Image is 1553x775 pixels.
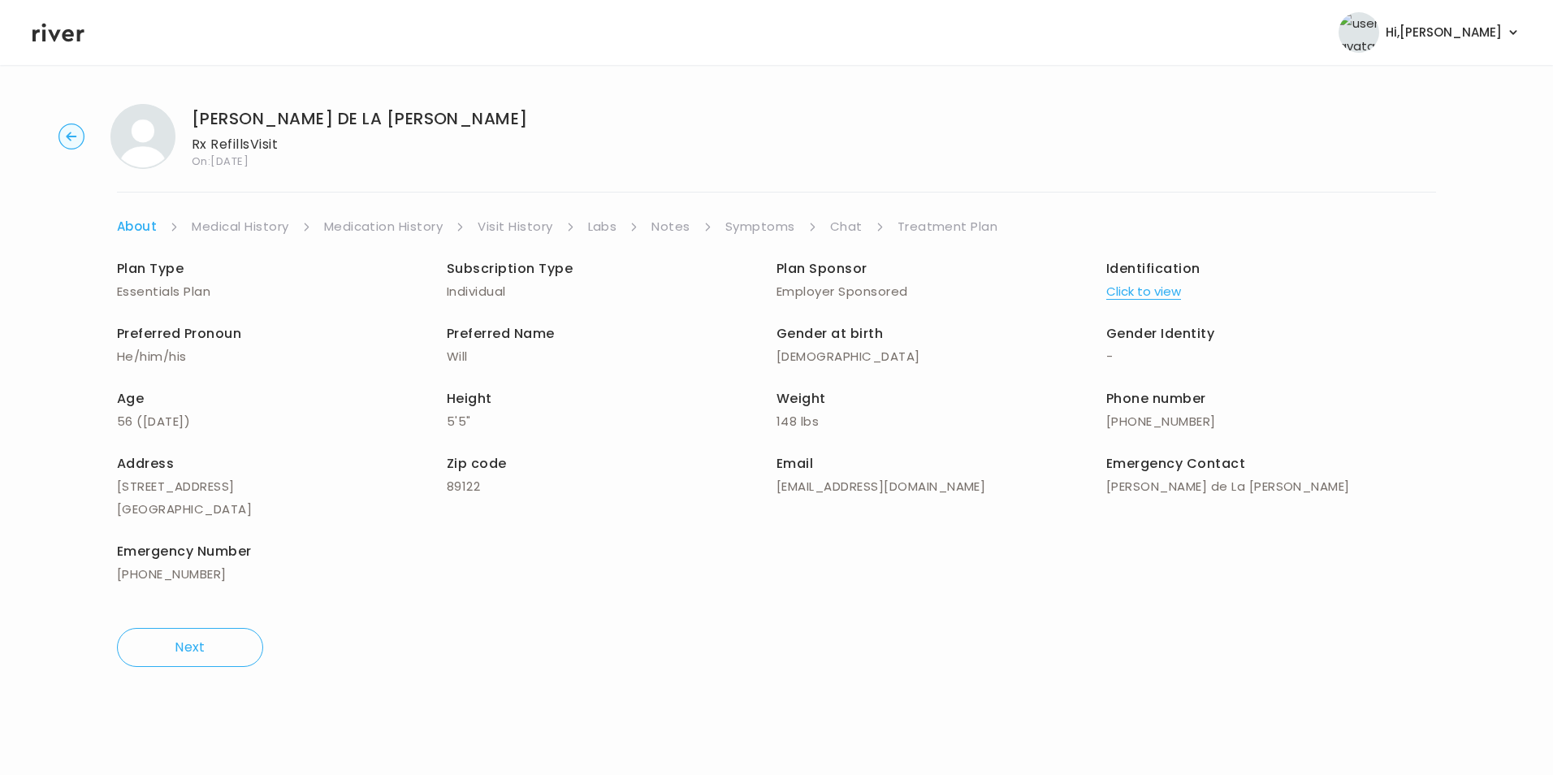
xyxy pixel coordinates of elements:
p: [PHONE_NUMBER] [1106,410,1436,433]
p: He/him/his [117,345,447,368]
img: user avatar [1339,12,1379,53]
a: Symptoms [725,215,795,238]
p: Rx Refills Visit [192,133,528,156]
a: Chat [830,215,863,238]
p: [DEMOGRAPHIC_DATA] [776,345,1106,368]
span: Gender Identity [1106,324,1214,343]
a: Notes [651,215,690,238]
span: Emergency Contact [1106,454,1245,473]
span: Phone number [1106,389,1206,408]
img: WILLIAM DE LA CRUZ [110,104,175,169]
span: Emergency Number [117,542,252,561]
span: Hi, [PERSON_NAME] [1386,21,1502,44]
p: [STREET_ADDRESS] [117,475,447,498]
button: Click to view [1106,280,1181,303]
span: Plan Sponsor [776,259,867,278]
p: [PHONE_NUMBER] [117,563,447,586]
p: 148 lbs [776,410,1106,433]
span: ( [DATE] ) [136,413,190,430]
p: 89122 [447,475,776,498]
p: [PERSON_NAME] de La [PERSON_NAME] [1106,475,1436,498]
a: Medical History [192,215,288,238]
p: Employer Sponsored [776,280,1106,303]
a: About [117,215,157,238]
p: Individual [447,280,776,303]
span: On: [DATE] [192,156,528,167]
p: Essentials Plan [117,280,447,303]
span: Address [117,454,174,473]
button: Next [117,628,263,667]
span: Weight [776,389,826,408]
a: Visit History [478,215,552,238]
span: Email [776,454,813,473]
span: Gender at birth [776,324,883,343]
span: Identification [1106,259,1200,278]
span: Preferred Pronoun [117,324,241,343]
p: [EMAIL_ADDRESS][DOMAIN_NAME] [776,475,1106,498]
p: [GEOGRAPHIC_DATA] [117,498,447,521]
a: Medication History [324,215,443,238]
a: Labs [588,215,617,238]
span: Subscription Type [447,259,573,278]
span: Preferred Name [447,324,555,343]
span: Plan Type [117,259,184,278]
button: user avatarHi,[PERSON_NAME] [1339,12,1521,53]
a: Treatment Plan [898,215,998,238]
p: Will [447,345,776,368]
p: 5'5" [447,410,776,433]
p: - [1106,345,1436,368]
span: Age [117,389,144,408]
span: Height [447,389,492,408]
p: 56 [117,410,447,433]
h1: [PERSON_NAME] DE LA [PERSON_NAME] [192,107,528,130]
span: Zip code [447,454,507,473]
